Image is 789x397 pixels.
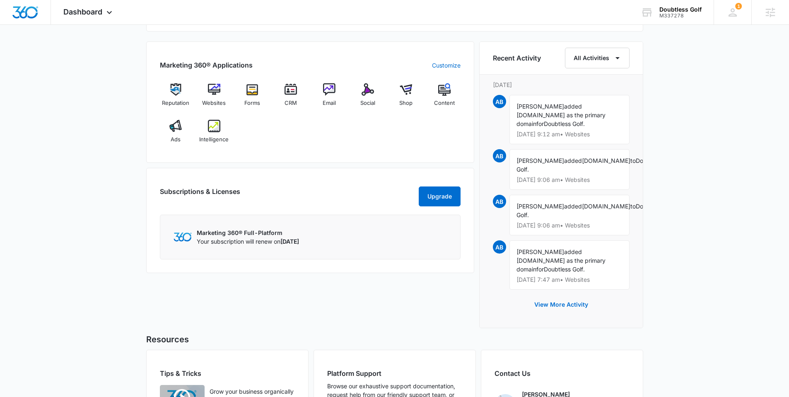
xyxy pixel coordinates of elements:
[630,203,636,210] span: to
[198,83,230,113] a: Websites
[565,48,630,68] button: All Activities
[434,99,455,107] span: Content
[516,177,623,183] p: [DATE] 9:06 am • Websites
[516,203,564,210] span: [PERSON_NAME]
[160,186,240,203] h2: Subscriptions & Licenses
[419,186,461,206] button: Upgrade
[429,83,461,113] a: Content
[323,99,336,107] span: Email
[171,136,181,144] span: Ads
[516,103,606,127] span: added [DOMAIN_NAME] as the primary domain
[516,277,623,283] p: [DATE] 7:47 am • Websites
[160,120,192,150] a: Ads
[493,80,630,89] p: [DATE]
[244,99,260,107] span: Forms
[493,53,541,63] h6: Recent Activity
[174,232,192,241] img: Marketing 360 Logo
[659,13,702,19] div: account id
[544,266,585,273] span: Doubtless Golf.
[63,7,102,16] span: Dashboard
[162,99,189,107] span: Reputation
[516,248,606,273] span: added [DOMAIN_NAME] as the primary domain
[564,203,582,210] span: added
[390,83,422,113] a: Shop
[582,203,630,210] span: [DOMAIN_NAME]
[280,238,299,245] span: [DATE]
[198,120,230,150] a: Intelligence
[327,368,462,378] h2: Platform Support
[493,149,506,162] span: AB
[493,95,506,108] span: AB
[146,333,643,346] h5: Resources
[275,83,307,113] a: CRM
[516,157,564,164] span: [PERSON_NAME]
[160,83,192,113] a: Reputation
[493,195,506,208] span: AB
[516,223,623,228] p: [DATE] 9:06 am • Websites
[516,103,564,110] span: [PERSON_NAME]
[360,99,375,107] span: Social
[536,120,544,127] span: for
[564,157,582,164] span: added
[399,99,413,107] span: Shop
[735,3,742,10] div: notifications count
[160,368,295,378] h2: Tips & Tricks
[285,99,297,107] span: CRM
[493,240,506,254] span: AB
[495,368,630,378] h2: Contact Us
[314,83,345,113] a: Email
[432,61,461,70] a: Customize
[735,3,742,10] span: 1
[526,295,596,315] button: View More Activity
[582,157,630,164] span: [DOMAIN_NAME]
[516,131,623,137] p: [DATE] 9:12 am • Websites
[659,6,702,13] div: account name
[199,136,229,144] span: Intelligence
[160,60,253,70] h2: Marketing 360® Applications
[197,228,299,237] p: Marketing 360® Full-Platform
[516,248,564,255] span: [PERSON_NAME]
[536,266,544,273] span: for
[202,99,226,107] span: Websites
[352,83,384,113] a: Social
[544,120,585,127] span: Doubtless Golf.
[630,157,636,164] span: to
[236,83,268,113] a: Forms
[197,237,299,246] p: Your subscription will renew on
